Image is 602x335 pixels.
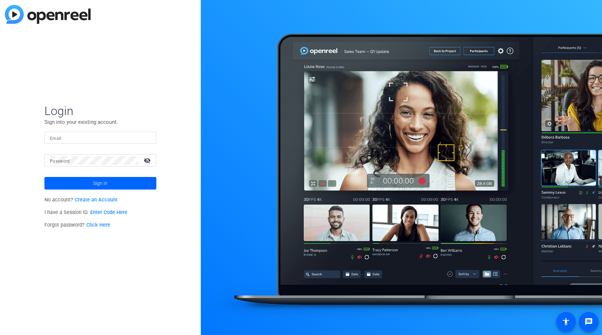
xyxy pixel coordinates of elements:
button: Sign in [44,177,156,190]
input: Enter Email Address [50,134,151,142]
span: Login [44,104,156,118]
span: Forgot password? [44,222,110,228]
mat-icon: message [585,318,593,326]
p: Sign into your existing account. [44,118,156,126]
a: Enter Code Here [90,209,127,215]
span: Sign in [93,174,107,192]
mat-icon: visibility_off [140,155,156,165]
span: I have a Session ID. [44,209,127,215]
img: blue-gradient.svg [5,5,91,24]
mat-label: Email [50,136,62,141]
a: Click Here [86,222,110,228]
a: Create an Account [75,197,118,203]
span: No account? [44,197,118,203]
mat-icon: accessibility [562,318,570,326]
mat-label: Password [50,159,70,164]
